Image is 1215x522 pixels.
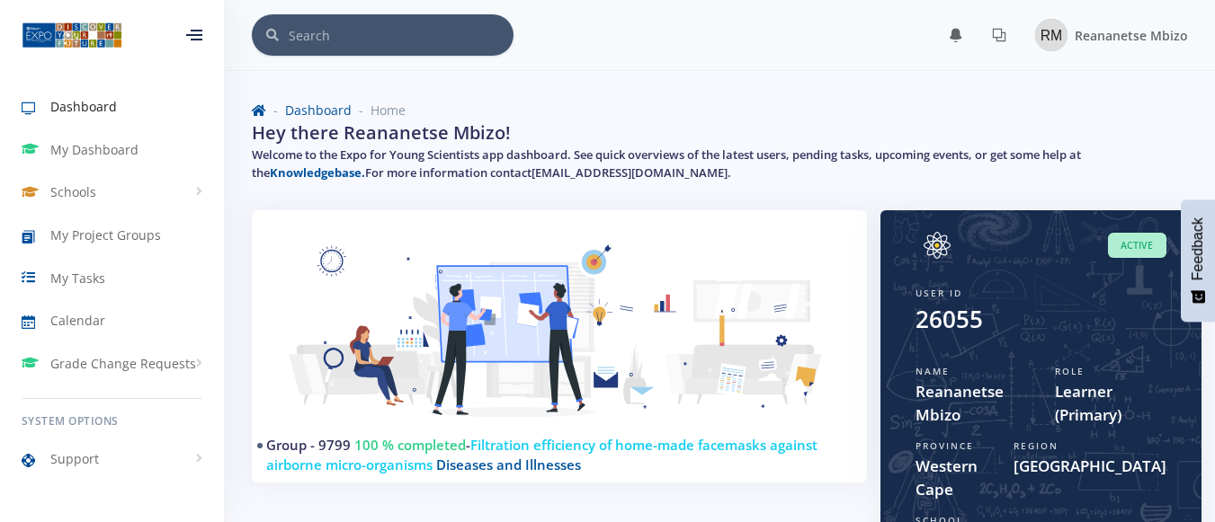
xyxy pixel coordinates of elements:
h4: - [266,435,838,475]
div: 26055 [916,302,983,337]
h5: Welcome to the Expo for Young Scientists app dashboard. See quick overviews of the latest users, ... [252,146,1188,181]
h2: Hey there Reananetse Mbizo! [252,119,511,146]
button: Feedback - Show survey [1181,199,1215,322]
img: ... [22,21,122,49]
span: Active [1108,233,1166,259]
nav: breadcrumb [252,101,1188,119]
a: Dashboard [285,102,352,119]
a: Knowledgebase. [270,164,365,181]
span: Dashboard [50,97,117,116]
span: Support [50,449,99,468]
span: My Project Groups [50,226,161,244]
span: My Dashboard [50,140,138,159]
h6: System Options [22,413,202,429]
span: Province [916,439,974,452]
span: Calendar [50,311,105,330]
span: Name [916,365,950,377]
a: [EMAIL_ADDRESS][DOMAIN_NAME] [532,164,728,181]
li: Home [352,101,406,119]
img: Image placeholder [1035,19,1068,51]
span: Western Cape [916,455,987,500]
span: Reananetse Mbizo [916,380,1028,426]
img: Learner [273,232,845,448]
span: Role [1055,365,1085,377]
span: 100 % completed [354,436,466,454]
span: Filtration efficiency of home-made facemasks against airborne micro-organisms [266,436,817,474]
a: Group - 9799 [266,436,351,454]
span: User ID [916,287,962,299]
img: Image placeholder [916,232,959,259]
span: Grade Change Requests [50,354,196,373]
input: Search [289,14,514,56]
span: Learner (Primary) [1055,380,1167,426]
span: Schools [50,182,96,201]
span: My Tasks [50,269,105,288]
span: [GEOGRAPHIC_DATA] [1014,455,1166,478]
span: Reananetse Mbizo [1075,27,1188,44]
span: Region [1014,439,1059,452]
span: Feedback [1190,217,1206,280]
a: Image placeholder Reananetse Mbizo [1021,15,1188,55]
span: Diseases and Illnesses [436,456,581,473]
